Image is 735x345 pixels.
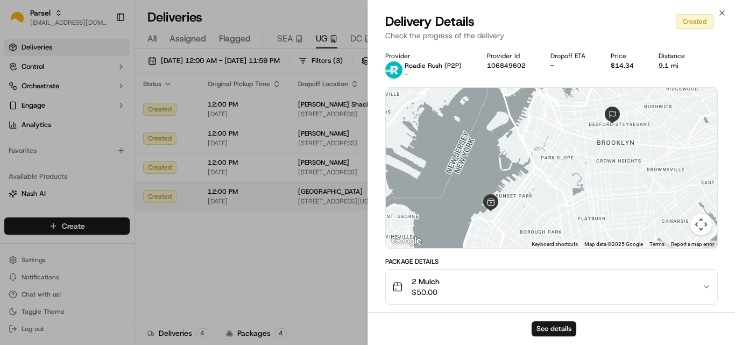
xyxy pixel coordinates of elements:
span: Map data ©2025 Google [584,241,643,247]
span: API Documentation [102,156,173,167]
div: 💻 [91,157,100,166]
img: 1736555255976-a54dd68f-1ca7-489b-9aae-adbdc363a1c4 [11,103,30,122]
a: Open this area in Google Maps (opens a new window) [388,234,424,248]
a: Terms (opens in new tab) [649,241,665,247]
span: - [405,70,408,79]
button: See details [532,321,576,336]
button: Start new chat [183,106,196,119]
a: Powered byPylon [76,182,130,191]
div: Start new chat [37,103,176,114]
div: We're available if you need us! [37,114,136,122]
div: Provider [385,52,470,60]
div: 📗 [11,157,19,166]
span: Knowledge Base [22,156,82,167]
div: Distance [659,52,693,60]
input: Got a question? Start typing here... [28,69,194,81]
span: Pylon [107,182,130,191]
span: $50.00 [412,287,440,298]
a: 💻API Documentation [87,152,177,171]
div: 9.1 mi [659,61,693,70]
div: Dropoff ETA [550,52,593,60]
div: Package Details [385,257,718,266]
button: 2 Mulch$50.00 [386,270,717,304]
div: $14.34 [611,61,642,70]
img: Google [388,234,424,248]
div: Location Details [385,311,718,320]
span: 2 Mulch [412,276,440,287]
div: - [550,61,593,70]
button: 106849602 [487,61,526,70]
a: Report a map error [671,241,714,247]
button: Map camera controls [690,214,712,235]
button: Keyboard shortcuts [532,241,578,248]
div: Price [611,52,642,60]
p: Roadie Rush (P2P) [405,61,462,70]
div: Provider Id [487,52,534,60]
img: Nash [11,11,32,32]
p: Welcome 👋 [11,43,196,60]
p: Check the progress of the delivery [385,30,718,41]
span: Delivery Details [385,13,475,30]
img: roadie-logo-v2.jpg [385,61,402,79]
a: 📗Knowledge Base [6,152,87,171]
